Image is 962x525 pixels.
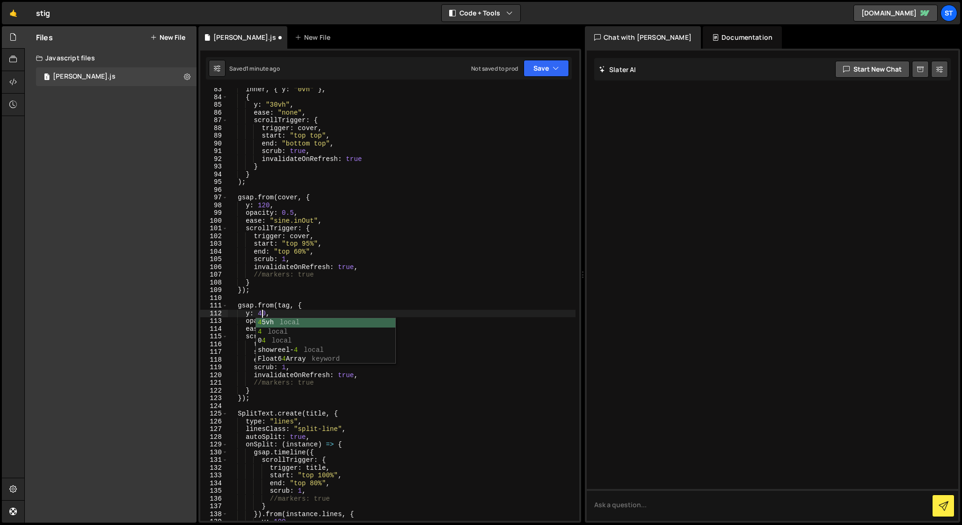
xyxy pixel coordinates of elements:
[200,302,228,310] div: 111
[200,487,228,495] div: 135
[200,209,228,217] div: 99
[2,2,25,24] a: 🤙
[150,34,185,41] button: New File
[200,117,228,124] div: 87
[295,33,334,42] div: New File
[200,433,228,441] div: 128
[200,341,228,349] div: 116
[599,65,636,74] h2: Slater AI
[200,356,228,364] div: 118
[200,425,228,433] div: 127
[200,418,228,426] div: 126
[200,124,228,132] div: 88
[200,255,228,263] div: 105
[200,178,228,186] div: 95
[200,503,228,510] div: 137
[200,379,228,387] div: 121
[200,472,228,480] div: 133
[200,310,228,318] div: 112
[200,101,228,109] div: 85
[200,464,228,472] div: 132
[703,26,782,49] div: Documentation
[200,449,228,457] div: 130
[200,86,228,94] div: 83
[36,32,53,43] h2: Files
[36,7,51,19] div: stig
[200,364,228,372] div: 119
[200,279,228,287] div: 108
[200,217,228,225] div: 100
[200,394,228,402] div: 123
[200,202,228,210] div: 98
[200,317,228,325] div: 113
[200,171,228,179] div: 94
[200,132,228,140] div: 89
[213,33,276,42] div: [PERSON_NAME].js
[36,67,197,86] div: 16026/42920.js
[200,286,228,294] div: 109
[200,155,228,163] div: 92
[200,348,228,356] div: 117
[200,402,228,410] div: 124
[471,65,518,73] div: Not saved to prod
[200,480,228,488] div: 134
[246,65,280,73] div: 1 minute ago
[853,5,938,22] a: [DOMAIN_NAME]
[200,372,228,379] div: 120
[229,65,280,73] div: Saved
[200,186,228,194] div: 96
[200,495,228,503] div: 136
[200,147,228,155] div: 91
[53,73,116,81] div: [PERSON_NAME].js
[442,5,520,22] button: Code + Tools
[200,109,228,117] div: 86
[200,240,228,248] div: 103
[200,94,228,102] div: 84
[940,5,957,22] a: St
[585,26,701,49] div: Chat with [PERSON_NAME]
[200,333,228,341] div: 115
[200,163,228,171] div: 93
[200,233,228,241] div: 102
[200,456,228,464] div: 131
[835,61,910,78] button: Start new chat
[200,441,228,449] div: 129
[200,225,228,233] div: 101
[200,248,228,256] div: 104
[25,49,197,67] div: Javascript files
[200,140,228,148] div: 90
[200,325,228,333] div: 114
[200,294,228,302] div: 110
[200,410,228,418] div: 125
[200,194,228,202] div: 97
[200,263,228,271] div: 106
[200,510,228,518] div: 138
[200,271,228,279] div: 107
[44,74,50,81] span: 1
[524,60,569,77] button: Save
[200,387,228,395] div: 122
